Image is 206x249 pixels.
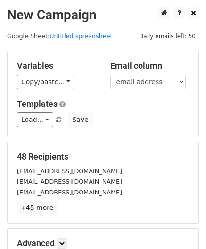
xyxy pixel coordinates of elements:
[17,202,57,214] a: +45 more
[17,189,122,196] small: [EMAIL_ADDRESS][DOMAIN_NAME]
[7,7,199,23] h2: New Campaign
[17,238,189,249] h5: Advanced
[159,204,206,249] iframe: Chat Widget
[68,112,92,127] button: Save
[17,75,74,89] a: Copy/paste...
[17,168,122,175] small: [EMAIL_ADDRESS][DOMAIN_NAME]
[17,112,53,127] a: Load...
[17,178,122,185] small: [EMAIL_ADDRESS][DOMAIN_NAME]
[17,99,58,109] a: Templates
[110,61,190,71] h5: Email column
[7,32,113,40] small: Google Sheet:
[49,32,112,40] a: Untitled spreadsheet
[136,31,199,41] span: Daily emails left: 50
[17,152,189,162] h5: 48 Recipients
[136,32,199,40] a: Daily emails left: 50
[17,61,96,71] h5: Variables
